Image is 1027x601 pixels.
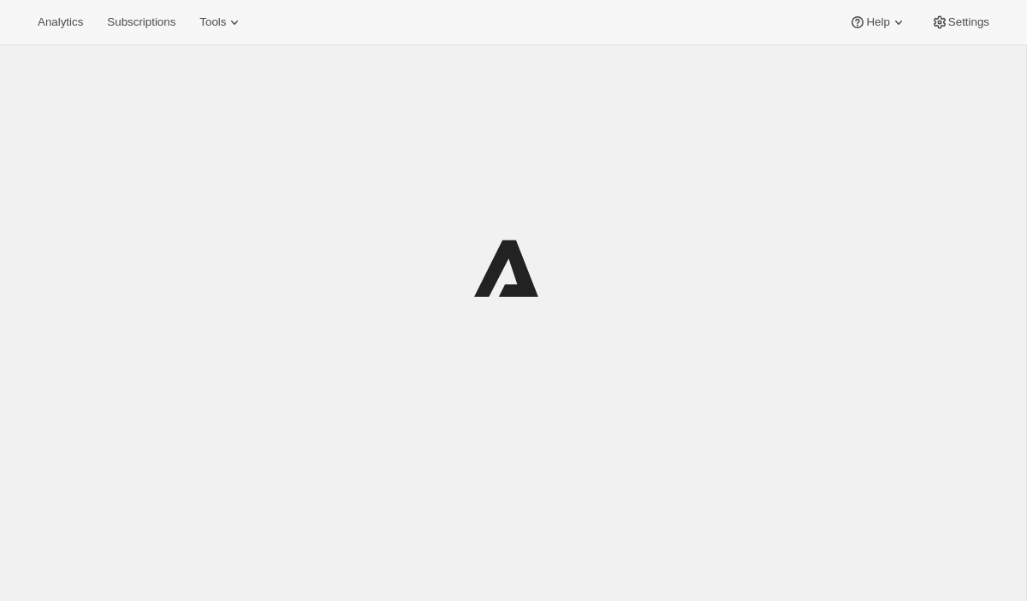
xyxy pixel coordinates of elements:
button: Tools [189,10,253,34]
span: Help [866,15,889,29]
span: Tools [199,15,226,29]
button: Help [839,10,917,34]
button: Analytics [27,10,93,34]
span: Analytics [38,15,83,29]
span: Subscriptions [107,15,175,29]
button: Subscriptions [97,10,186,34]
span: Settings [948,15,989,29]
button: Settings [921,10,1000,34]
